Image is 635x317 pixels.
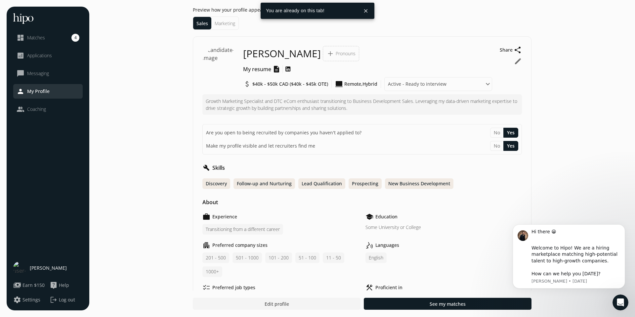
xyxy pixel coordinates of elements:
div: 1000+ [202,266,222,277]
span: work [202,213,210,221]
h2: Preferred job types [212,284,255,291]
h2: About [202,198,218,206]
a: live_helpHelp [50,281,83,289]
span: person [17,87,24,95]
span: Settings [22,296,40,303]
div: 101 - 200 [265,252,292,263]
span: people [17,105,24,113]
div: Transitioning from a different career [202,224,283,235]
h2: Languages [375,242,399,249]
span: [PERSON_NAME] [243,48,321,60]
span: 4 [71,34,79,42]
a: personMy Profile [17,87,79,95]
button: Shareshare [500,46,522,54]
span: Applications [27,52,52,59]
span: checklist [202,284,210,292]
button: paymentsEarn $150 [13,281,45,289]
span: description [273,65,280,73]
span: settings [13,296,21,304]
span: payments [13,281,21,289]
span: Matches [27,34,45,41]
a: analyticsApplications [17,52,79,60]
button: live_helpHelp [50,281,69,289]
span: chat_bubble_outline [17,69,24,77]
span: My resume [243,65,271,73]
a: peopleCoaching [17,105,79,113]
span: voice_selection [365,241,373,249]
div: 501 - 1000 [233,252,262,263]
li: Marketing [211,17,238,29]
h2: Preferred company sizes [212,242,268,249]
span: build [202,164,210,172]
div: 51 - 100 [295,252,319,263]
span: See my matches [430,300,466,307]
a: paymentsEarn $150 [13,281,46,289]
button: settingsSettings [13,296,40,304]
div: Discovery [202,178,230,189]
iframe: Intercom notifications message [503,214,635,299]
img: user-photo [13,261,26,275]
span: $40k - $50k CAD ($40k - $45k OTE) [252,81,328,87]
button: No [490,141,503,151]
a: chat_bubble_outlineMessaging [17,69,79,77]
a: My resumedescription [243,65,280,73]
a: settingsSettings [13,296,46,304]
span: apartment [202,241,210,249]
button: No [490,128,503,138]
div: Prospecting [349,178,382,189]
button: edit [514,57,522,65]
span: Earn $150 [22,282,45,289]
button: close [360,5,372,17]
span: Coaching [27,106,46,113]
img: hh-logo-white [13,13,33,24]
span: [PERSON_NAME] [30,265,67,271]
span: Help [59,282,69,289]
div: Some University or College [365,224,522,231]
span: Are you open to being recruited by companies you haven't applied to? [206,129,361,136]
span: Remote, [344,81,362,87]
button: See my matches [364,298,531,310]
span: Make my profile visible and let recruiters find me [206,143,315,149]
span: Edit profile [265,300,289,307]
span: attach_money [243,80,251,88]
div: 201 - 500 [202,252,229,263]
span: add [326,50,334,58]
iframe: Intercom live chat [613,294,628,310]
button: logoutLog out [50,296,83,304]
h1: Preview how your profile appears to recruiters [193,7,531,13]
span: Share [500,47,513,53]
li: Sales [193,17,211,29]
span: dashboard [17,34,24,42]
div: 11 - 50 [323,252,344,263]
h2: Education [375,213,398,220]
p: Growth Marketing Specialist and DTC eCom enthusiast transitioning to Business Development Sales. ... [206,98,519,112]
button: Edit profile [193,298,360,310]
div: Follow-up and Nurturing [233,178,295,189]
span: My Profile [27,88,50,95]
span: construction [365,284,373,292]
button: Yes [503,141,518,151]
div: New Business Development [385,178,453,189]
div: Lead Qualification [298,178,345,189]
h2: Experience [212,213,237,220]
span: analytics [17,52,24,60]
span: school [365,213,373,221]
span: share [514,46,522,54]
span: logout [50,296,58,304]
div: English [365,252,387,263]
button: Yes [503,128,518,138]
h2: Proficient in [375,284,402,291]
a: dashboardMatches4 [17,34,79,42]
span: Pronouns [336,50,356,57]
span: live_help [50,281,58,289]
span: Log out [59,296,75,303]
h2: Skills [212,164,225,172]
span: computer [335,80,343,88]
img: candidate-image [202,46,240,83]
